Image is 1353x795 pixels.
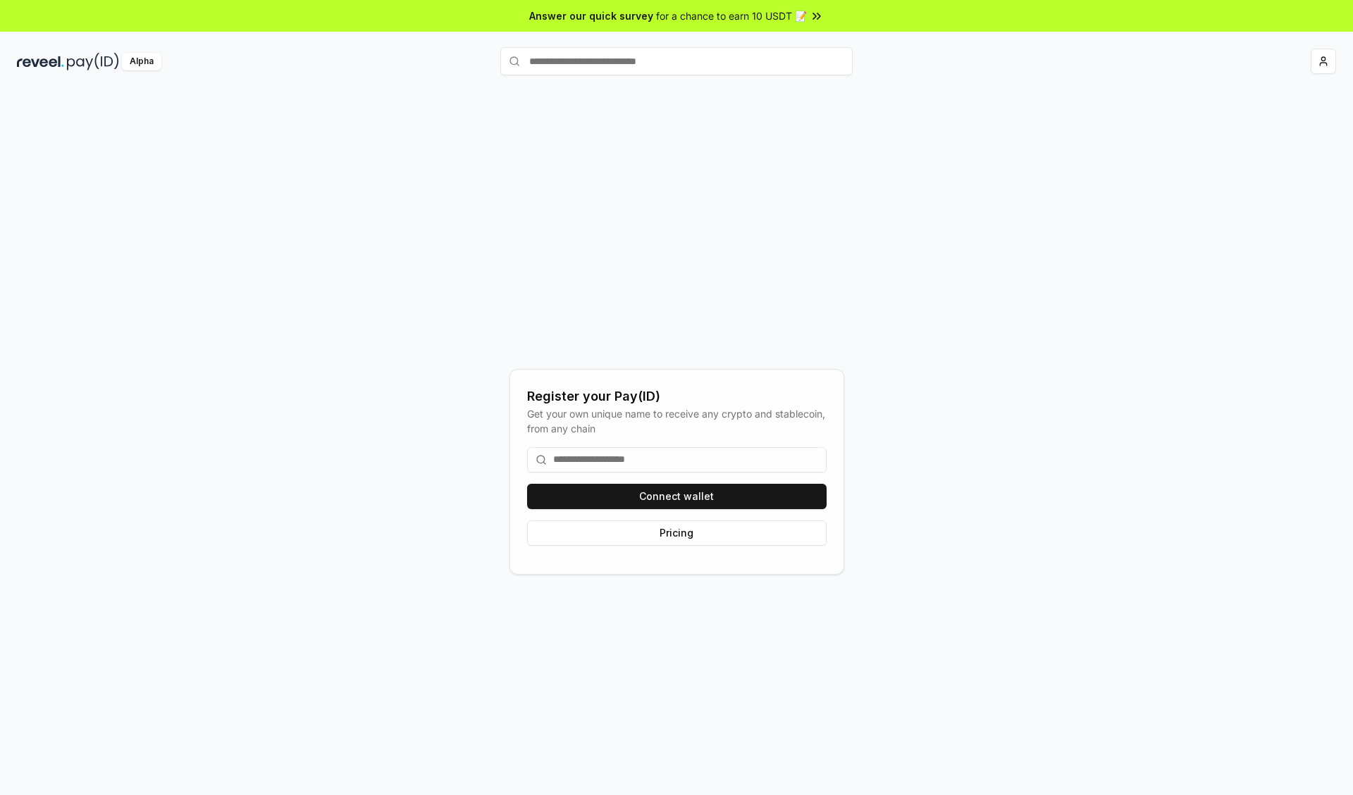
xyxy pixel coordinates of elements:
img: reveel_dark [17,53,64,70]
button: Connect wallet [527,484,827,509]
span: Answer our quick survey [529,8,653,23]
div: Get your own unique name to receive any crypto and stablecoin, from any chain [527,406,827,436]
div: Alpha [122,53,161,70]
img: pay_id [67,53,119,70]
div: Register your Pay(ID) [527,387,827,406]
button: Pricing [527,520,827,546]
span: for a chance to earn 10 USDT 📝 [656,8,807,23]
